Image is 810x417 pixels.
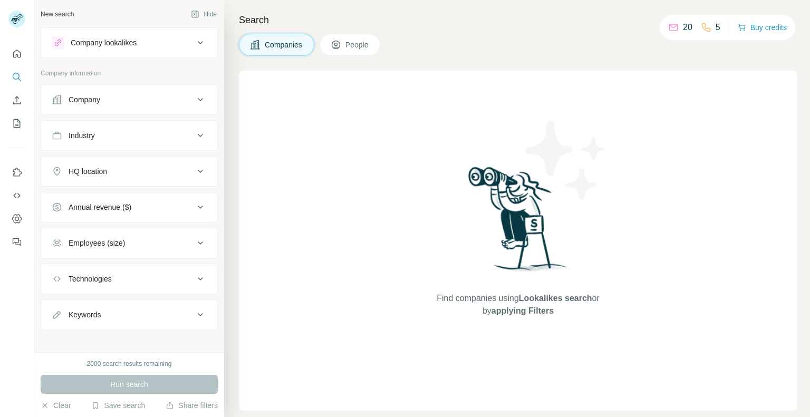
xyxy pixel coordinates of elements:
[41,302,217,327] button: Keywords
[491,306,554,315] span: applying Filters
[41,123,217,148] button: Industry
[239,13,797,27] h4: Search
[69,274,112,284] div: Technologies
[41,195,217,220] button: Annual revenue ($)
[87,359,172,368] div: 2000 search results remaining
[8,232,25,251] button: Feedback
[265,40,303,50] span: Companies
[69,238,125,248] div: Employees (size)
[518,113,613,208] img: Surfe Illustration - Stars
[91,400,145,411] button: Save search
[41,69,218,78] p: Company information
[41,159,217,184] button: HQ location
[69,202,131,212] div: Annual revenue ($)
[41,230,217,256] button: Employees (size)
[8,91,25,110] button: Enrich CSV
[184,6,224,22] button: Hide
[738,20,787,35] button: Buy credits
[69,166,107,177] div: HQ location
[683,21,692,34] p: 20
[41,9,74,19] div: New search
[166,400,218,411] button: Share filters
[519,294,592,303] span: Lookalikes search
[464,164,573,282] img: Surfe Illustration - Woman searching with binoculars
[8,114,25,133] button: My lists
[69,309,101,320] div: Keywords
[8,209,25,228] button: Dashboard
[41,30,217,55] button: Company lookalikes
[71,37,137,48] div: Company lookalikes
[433,292,602,317] span: Find companies using or by
[8,67,25,86] button: Search
[41,400,71,411] button: Clear
[8,44,25,63] button: Quick start
[69,94,100,105] div: Company
[8,163,25,182] button: Use Surfe on LinkedIn
[716,21,720,34] p: 5
[345,40,370,50] span: People
[69,130,95,141] div: Industry
[41,87,217,112] button: Company
[8,186,25,205] button: Use Surfe API
[41,266,217,292] button: Technologies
